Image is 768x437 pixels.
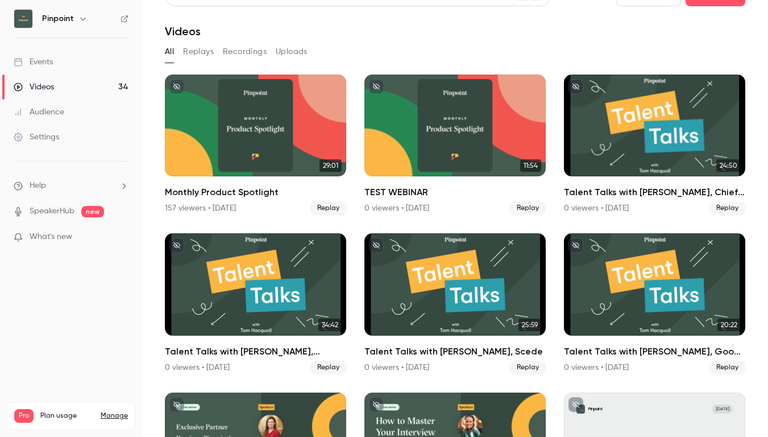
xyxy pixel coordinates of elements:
img: Pinpoint [14,10,32,28]
h2: Talent Talks with [PERSON_NAME], Good Energy [564,345,745,358]
li: Monthly Product Spotlight [165,75,346,215]
h1: Videos [165,24,201,38]
li: Talent Talks with Charlotte Williams, Good Energy [564,233,745,374]
button: unpublished [568,79,583,94]
a: Manage [101,411,128,420]
div: Videos [14,81,54,93]
button: All [165,43,174,61]
a: 20:22Talent Talks with [PERSON_NAME], Good Energy0 viewers • [DATE]Replay [564,233,745,374]
div: 0 viewers • [DATE] [165,362,230,373]
h2: Monthly Product Spotlight [165,185,346,199]
button: unpublished [568,397,583,412]
div: 0 viewers • [DATE] [364,362,429,373]
div: 157 viewers • [DATE] [165,203,236,214]
button: unpublished [568,238,583,253]
span: 25:59 [518,319,541,331]
div: 0 viewers • [DATE] [364,203,429,214]
span: 34:42 [318,319,342,331]
button: unpublished [169,238,184,253]
h2: TEST WEBINAR [364,185,546,199]
span: 20:22 [717,319,741,331]
li: help-dropdown-opener [14,180,128,192]
span: Plan usage [40,411,94,420]
h2: Talent Talks with [PERSON_NAME], Bizimply [165,345,346,358]
span: 29:01 [319,159,342,172]
li: Talent Talks with Joanna, Chief Impact Officer at WiHTL & Diversity in Retail [564,75,745,215]
button: unpublished [369,397,384,412]
a: 34:42Talent Talks with [PERSON_NAME], Bizimply0 viewers • [DATE]Replay [165,233,346,374]
div: 0 viewers • [DATE] [564,362,629,373]
span: Replay [709,201,745,215]
button: Uploads [276,43,308,61]
div: Audience [14,106,64,118]
a: 11:54TEST WEBINAR0 viewers • [DATE]Replay [364,75,546,215]
span: 11:54 [520,159,541,172]
div: Settings [14,131,59,143]
a: 24:50Talent Talks with [PERSON_NAME], Chief Impact Officer at WiHTL & Diversity in Retail0 viewer... [564,75,745,215]
span: 24:50 [716,159,741,172]
a: SpeakerHub [30,205,74,217]
iframe: Noticeable Trigger [115,232,128,242]
span: Replay [510,201,546,215]
li: TEST WEBINAR [364,75,546,215]
li: Talent Talks with Nathan, Scede [364,233,546,374]
button: unpublished [369,238,384,253]
h6: Pinpoint [42,13,74,24]
a: 29:01Monthly Product Spotlight157 viewers • [DATE]Replay [165,75,346,215]
div: Events [14,56,53,68]
span: Pro [14,409,34,423]
a: 25:59Talent Talks with [PERSON_NAME], Scede0 viewers • [DATE]Replay [364,233,546,374]
button: Recordings [223,43,267,61]
span: Replay [310,201,346,215]
div: 0 viewers • [DATE] [564,203,629,214]
p: Pinpoint [588,406,603,413]
span: [DATE] [712,405,733,414]
span: Replay [709,361,745,374]
span: new [81,206,104,217]
button: unpublished [369,79,384,94]
li: Talent Talks with Alex, Bizimply [165,233,346,374]
span: What's new [30,231,72,243]
span: Replay [510,361,546,374]
span: Help [30,180,46,192]
span: Replay [310,361,346,374]
button: unpublished [169,79,184,94]
button: unpublished [169,397,184,412]
button: Replays [183,43,214,61]
h2: Talent Talks with [PERSON_NAME], Scede [364,345,546,358]
h2: Talent Talks with [PERSON_NAME], Chief Impact Officer at WiHTL & Diversity in Retail [564,185,745,199]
